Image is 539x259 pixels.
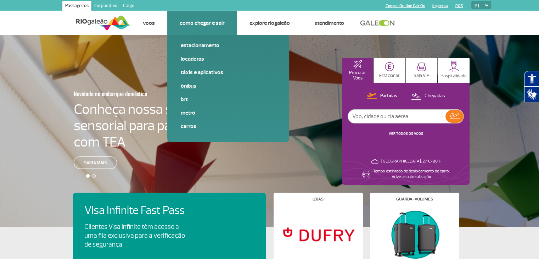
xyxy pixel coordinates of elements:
button: Partidas [365,92,399,101]
a: Visa Infinite Fast PassClientes Visa Infinite têm acesso a uma fila exclusiva para a verificação ... [84,204,254,249]
a: Compra On-line GaleOn [386,4,425,8]
p: [GEOGRAPHIC_DATA]: 27°C/80°F [381,159,441,164]
button: Estacionar [374,58,405,83]
input: Voo, cidade ou cia aérea [348,110,445,123]
div: Plugin de acessibilidade da Hand Talk. [524,71,539,102]
p: Clientes Visa Infinite têm acesso a uma fila exclusiva para a verificação de segurança. [84,222,185,249]
p: Hospitalidade [440,73,467,79]
a: Estacionamento [181,42,276,49]
a: Imprensa [432,4,448,8]
button: Abrir tradutor de língua de sinais. [524,87,539,102]
button: VER TODOS OS VOOS [387,131,425,137]
a: Explore RIOgaleão [249,20,290,27]
p: Chegadas [425,93,445,99]
img: carParkingHome.svg [385,62,394,71]
button: Chegadas [409,92,447,101]
a: Ônibus [181,82,276,90]
h4: Lojas [313,197,324,201]
button: Procurar Voos [342,58,373,83]
a: Corporativo [91,1,120,12]
p: Tempo estimado de deslocamento de carro: Ative a sua localização [373,169,450,180]
h3: Novidade no embarque doméstico [74,86,192,101]
a: Voos [143,20,155,27]
a: Carros [181,122,276,130]
h4: Guarda-volumes [396,197,433,201]
button: Sala VIP [406,58,437,83]
a: Atendimento [315,20,344,27]
a: Saiba mais [74,156,117,169]
button: Abrir recursos assistivos. [524,71,539,87]
a: Cargo [120,1,137,12]
a: VER TODOS OS VOOS [389,131,423,136]
a: Táxis e aplicativos [181,68,276,76]
img: vipRoom.svg [417,62,426,71]
p: Procurar Voos [346,70,370,81]
img: hospitality.svg [448,61,459,72]
a: Locadoras [181,55,276,63]
a: Metrô [181,109,276,117]
a: RQS [455,4,463,8]
p: Partidas [380,93,397,99]
a: Passageiros [62,1,91,12]
img: airplaneHomeActive.svg [353,60,362,68]
p: Sala VIP [414,73,429,78]
p: Estacionar [379,73,400,78]
button: Hospitalidade [438,58,470,83]
a: BRT [181,95,276,103]
h4: Conheça nossa sala sensorial para passageiros com TEA [74,101,227,150]
h4: Visa Infinite Fast Pass [84,204,197,217]
a: Como chegar e sair [180,20,225,27]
